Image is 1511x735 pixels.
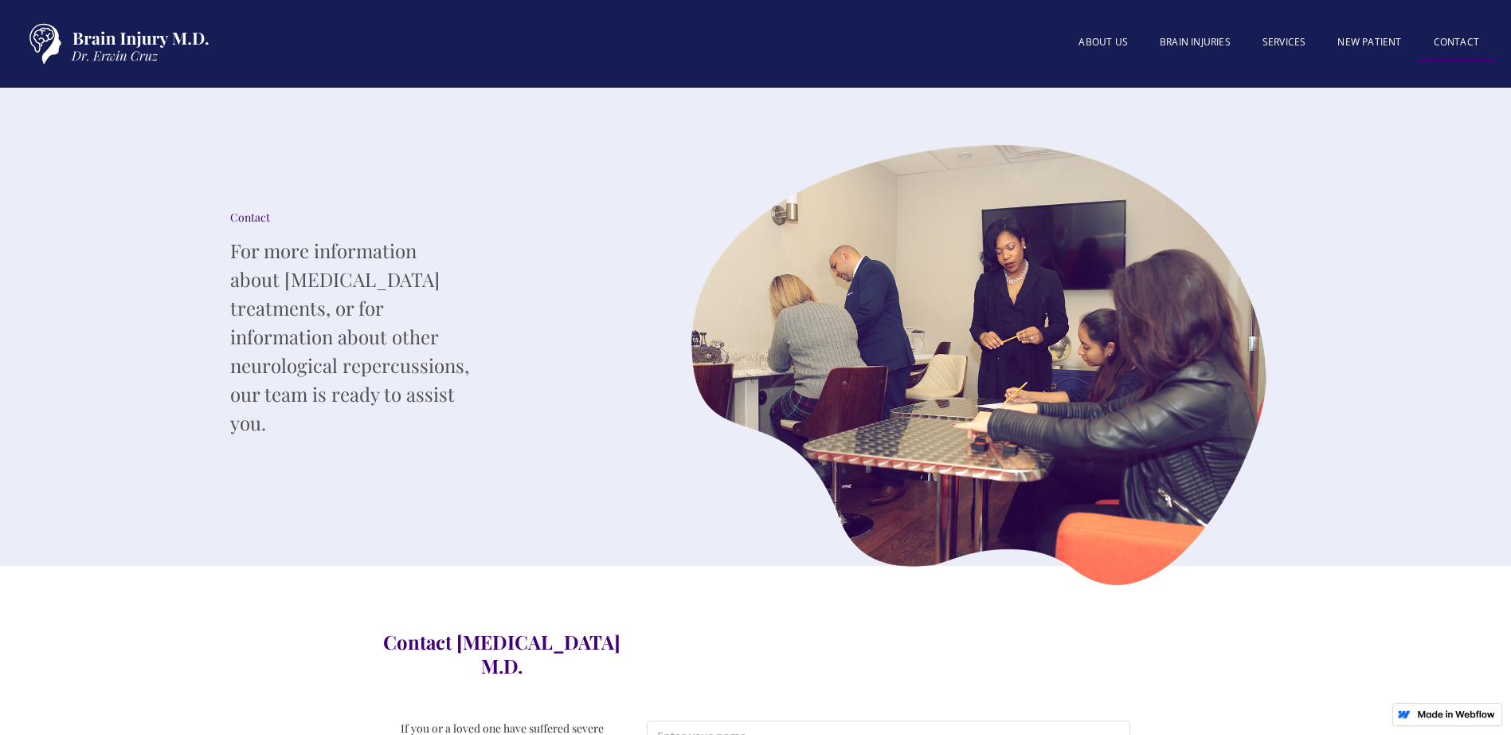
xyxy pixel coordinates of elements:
[1144,26,1247,58] a: BRAIN INJURIES
[1321,26,1417,58] a: New patient
[16,16,215,72] a: home
[382,630,623,678] h3: Contact [MEDICAL_DATA] M.D.
[1417,710,1495,718] img: Made in Webflow
[1247,26,1322,58] a: SERVICES
[230,210,469,226] div: Contact
[1063,26,1144,58] a: About US
[1418,26,1495,62] a: Contact
[230,236,469,437] p: For more information about [MEDICAL_DATA] treatments, or for information about other neurological...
